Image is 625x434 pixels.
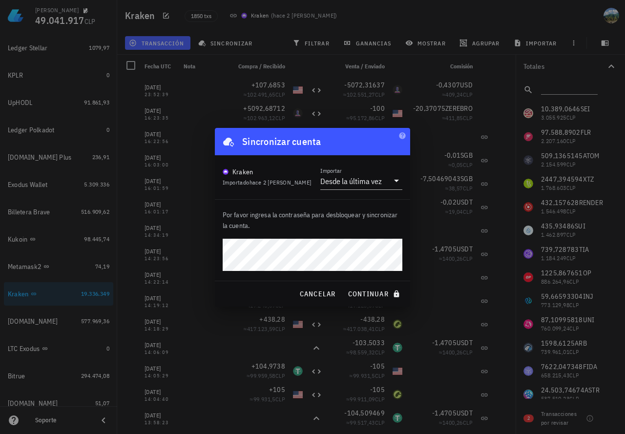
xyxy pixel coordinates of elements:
[223,209,402,231] p: Por favor ingresa la contraseña para desbloquear y sincronizar la cuenta.
[299,289,335,298] span: cancelar
[320,173,402,189] div: ImportarDesde la última vez
[223,179,312,186] span: Importado
[344,285,406,303] button: continuar
[223,169,229,175] img: krakenfx
[242,134,321,149] div: Sincronizar cuenta
[232,167,253,177] div: Kraken
[295,285,339,303] button: cancelar
[320,176,382,186] div: Desde la última vez
[320,167,342,174] label: Importar
[250,179,312,186] span: hace 2 [PERSON_NAME]
[348,289,402,298] span: continuar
